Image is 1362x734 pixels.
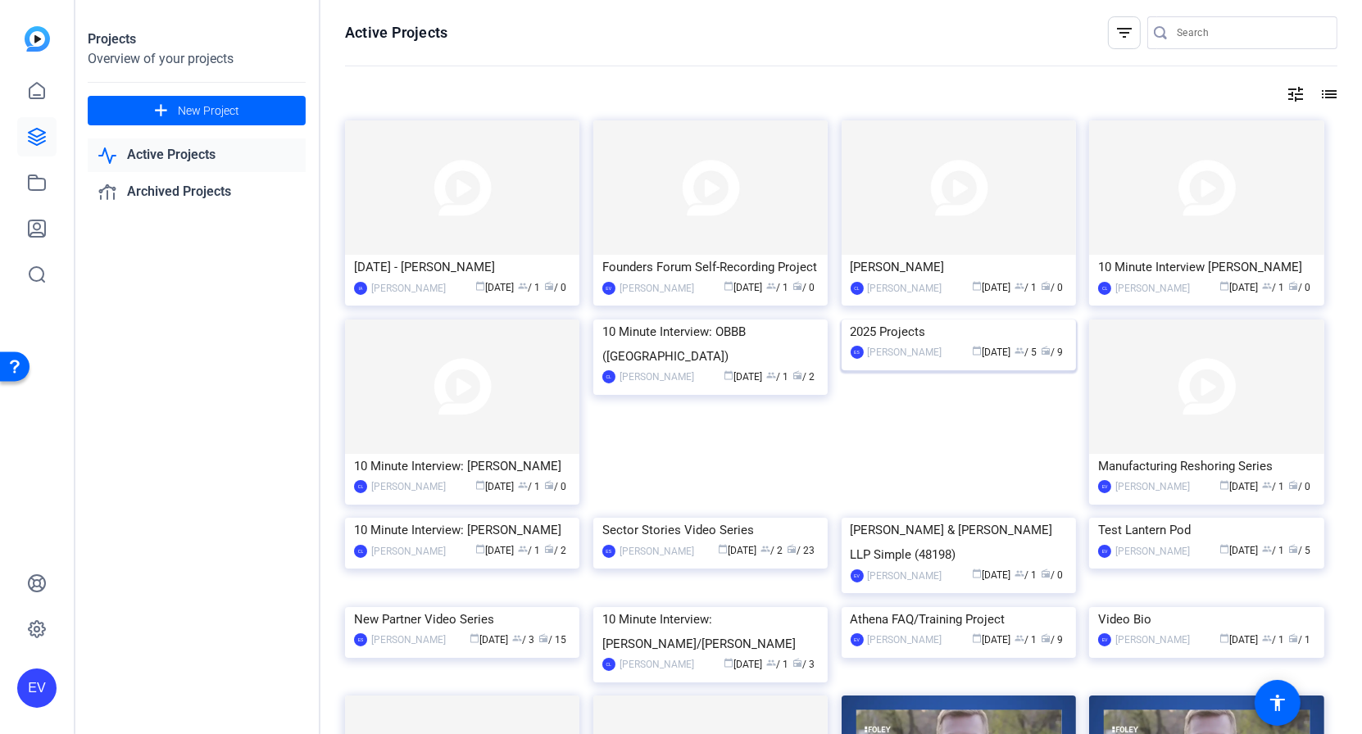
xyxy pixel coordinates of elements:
span: / 1 [518,282,540,293]
span: [DATE] [972,634,1010,646]
span: calendar_today [475,544,485,554]
div: [PERSON_NAME] [1115,280,1190,297]
span: / 1 [766,659,788,670]
span: calendar_today [972,569,982,578]
span: [DATE] [475,481,514,492]
span: / 1 [518,545,540,556]
div: [PERSON_NAME] & [PERSON_NAME] LLP Simple (48198) [851,518,1067,567]
span: / 0 [792,282,815,293]
div: [PERSON_NAME] [371,478,446,495]
span: radio [1041,569,1051,578]
span: [DATE] [475,282,514,293]
span: calendar_today [972,346,982,356]
div: ES [851,346,864,359]
span: / 3 [792,659,815,670]
div: 10 Minute Interview: OBBB ([GEOGRAPHIC_DATA]) [602,319,819,369]
mat-icon: list [1318,84,1337,104]
span: radio [787,544,797,554]
span: group [512,633,522,643]
a: Active Projects [88,138,306,172]
span: / 2 [760,545,783,556]
img: blue-gradient.svg [25,26,50,52]
div: 2025 Projects [851,319,1067,344]
div: ES [602,545,615,558]
span: group [1015,346,1024,356]
div: [PERSON_NAME] [620,369,694,385]
span: radio [538,633,548,643]
span: / 9 [1041,634,1063,646]
div: CL [354,480,367,493]
span: radio [1041,633,1051,643]
span: radio [792,658,802,668]
div: [PERSON_NAME] [851,255,1067,279]
span: / 0 [1289,481,1311,492]
span: calendar_today [972,633,982,643]
div: EV [851,569,864,582]
div: Sector Stories Video Series [602,518,819,542]
div: [PERSON_NAME] [868,280,942,297]
span: [DATE] [470,634,508,646]
span: / 0 [1289,282,1311,293]
span: [DATE] [718,545,756,556]
span: [DATE] [972,282,1010,293]
mat-icon: accessibility [1268,693,1287,713]
div: CL [602,370,615,383]
span: / 1 [1015,634,1037,646]
span: [DATE] [972,347,1010,358]
span: calendar_today [972,281,982,291]
span: group [1015,569,1024,578]
div: CL [851,282,864,295]
div: Projects [88,29,306,49]
div: [PERSON_NAME] [1115,543,1190,560]
span: / 2 [792,371,815,383]
span: calendar_today [1220,544,1230,554]
span: group [760,544,770,554]
div: EV [851,633,864,646]
div: [PERSON_NAME] [868,344,942,360]
div: 10 Minute Interview: [PERSON_NAME] [354,454,570,478]
div: [PERSON_NAME] [868,632,942,648]
input: Search [1177,23,1324,43]
div: [PERSON_NAME] [371,543,446,560]
span: radio [792,370,802,380]
span: radio [1289,544,1299,554]
div: IA [354,282,367,295]
span: / 1 [1263,282,1285,293]
div: New Partner Video Series [354,607,570,632]
span: [DATE] [724,659,762,670]
span: / 0 [1041,282,1063,293]
span: group [518,544,528,554]
span: group [1015,281,1024,291]
div: [PERSON_NAME] [868,568,942,584]
span: [DATE] [972,569,1010,581]
span: / 1 [766,371,788,383]
span: radio [1041,346,1051,356]
span: group [766,370,776,380]
div: ES [354,633,367,646]
div: Manufacturing Reshoring Series [1098,454,1314,478]
span: calendar_today [724,658,733,668]
span: / 1 [1289,634,1311,646]
span: / 1 [1015,282,1037,293]
div: 10 Minute Interview: [PERSON_NAME] [354,518,570,542]
span: group [766,281,776,291]
span: / 15 [538,634,566,646]
div: Athena FAQ/Training Project [851,607,1067,632]
div: EV [1098,545,1111,558]
span: / 9 [1041,347,1063,358]
span: calendar_today [724,281,733,291]
span: calendar_today [475,480,485,490]
div: [PERSON_NAME] [371,632,446,648]
span: group [518,281,528,291]
span: calendar_today [1220,633,1230,643]
div: [PERSON_NAME] [620,280,694,297]
span: calendar_today [470,633,479,643]
span: / 5 [1289,545,1311,556]
span: / 1 [766,282,788,293]
span: New Project [178,102,239,120]
div: 10 Minute Interview: [PERSON_NAME]/[PERSON_NAME] [602,607,819,656]
span: calendar_today [475,281,485,291]
span: radio [1041,281,1051,291]
span: radio [1289,480,1299,490]
div: [PERSON_NAME] [1115,632,1190,648]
